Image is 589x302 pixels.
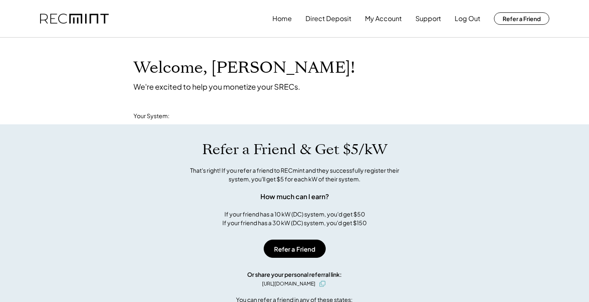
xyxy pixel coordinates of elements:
[272,10,292,27] button: Home
[317,279,327,289] button: click to copy
[134,112,169,120] div: Your System:
[455,10,480,27] button: Log Out
[134,58,355,78] h1: Welcome, [PERSON_NAME]!
[247,270,342,279] div: Or share your personal referral link:
[264,240,326,258] button: Refer a Friend
[260,192,329,202] div: How much can I earn?
[262,280,315,288] div: [URL][DOMAIN_NAME]
[305,10,351,27] button: Direct Deposit
[365,10,402,27] button: My Account
[202,141,387,158] h1: Refer a Friend & Get $5/kW
[181,166,408,183] div: That's right! If you refer a friend to RECmint and they successfully register their system, you'l...
[494,12,549,25] button: Refer a Friend
[415,10,441,27] button: Support
[40,14,109,24] img: recmint-logotype%403x.png
[134,82,300,91] div: We're excited to help you monetize your SRECs.
[222,210,367,227] div: If your friend has a 10 kW (DC) system, you'd get $50 If your friend has a 30 kW (DC) system, you...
